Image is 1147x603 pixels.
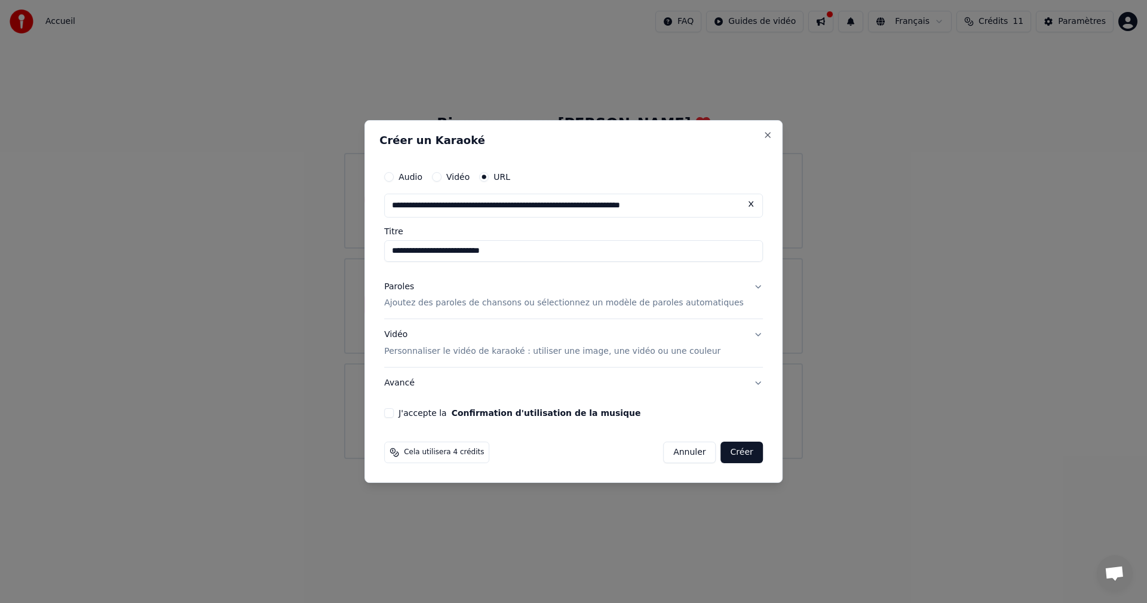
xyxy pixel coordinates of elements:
[384,271,763,319] button: ParolesAjoutez des paroles de chansons ou sélectionnez un modèle de paroles automatiques
[384,298,744,310] p: Ajoutez des paroles de chansons ou sélectionnez un modèle de paroles automatiques
[452,409,641,417] button: J'accepte la
[384,345,720,357] p: Personnaliser le vidéo de karaoké : utiliser une image, une vidéo ou une couleur
[493,173,510,181] label: URL
[404,448,484,457] span: Cela utilisera 4 crédits
[398,173,422,181] label: Audio
[663,442,716,463] button: Annuler
[384,329,720,358] div: Vidéo
[379,135,768,146] h2: Créer un Karaoké
[384,368,763,399] button: Avancé
[398,409,640,417] label: J'accepte la
[384,281,414,293] div: Paroles
[384,320,763,368] button: VidéoPersonnaliser le vidéo de karaoké : utiliser une image, une vidéo ou une couleur
[384,227,763,235] label: Titre
[721,442,763,463] button: Créer
[446,173,470,181] label: Vidéo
